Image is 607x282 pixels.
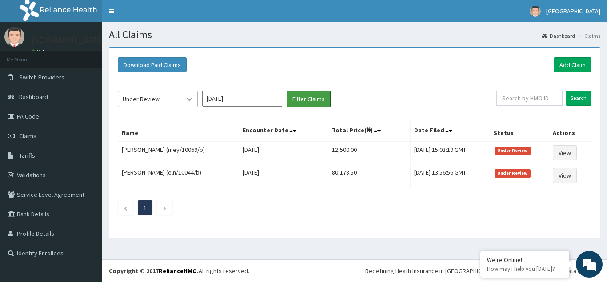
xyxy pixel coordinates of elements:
span: Under Review [495,169,531,177]
a: RelianceHMO [159,267,197,275]
button: Filter Claims [287,91,331,107]
div: Redefining Heath Insurance in [GEOGRAPHIC_DATA] using Telemedicine and Data Science! [365,266,600,275]
span: Under Review [495,147,531,155]
td: 80,178.50 [328,164,411,187]
th: Name [118,121,239,142]
textarea: Type your message and hit 'Enter' [4,188,169,219]
span: Tariffs [19,151,35,159]
th: Actions [549,121,591,142]
div: Chat with us now [46,50,149,61]
td: [PERSON_NAME] (mey/10069/b) [118,141,239,164]
a: Online [31,48,52,55]
td: [DATE] 13:56:56 GMT [411,164,490,187]
p: How may I help you today? [487,265,563,273]
span: Switch Providers [19,73,64,81]
strong: Copyright © 2017 . [109,267,199,275]
input: Search [566,91,591,106]
th: Date Filed [411,121,490,142]
a: Next page [163,204,167,212]
th: Total Price(₦) [328,121,411,142]
td: 12,500.00 [328,141,411,164]
a: Add Claim [554,57,591,72]
input: Search by HMO ID [496,91,563,106]
a: Previous page [124,204,128,212]
button: Download Paid Claims [118,57,187,72]
td: [DATE] [239,141,328,164]
div: Under Review [123,95,160,103]
a: View [553,168,577,183]
td: [PERSON_NAME] (eln/10044/b) [118,164,239,187]
li: Claims [576,32,600,40]
a: Page 1 is your current page [144,204,147,212]
span: Dashboard [19,93,48,101]
span: [GEOGRAPHIC_DATA] [546,7,600,15]
img: d_794563401_company_1708531726252_794563401 [16,44,36,67]
img: User Image [4,27,24,47]
h1: All Claims [109,29,600,40]
input: Select Month and Year [202,91,282,107]
span: Claims [19,132,36,140]
img: User Image [530,6,541,17]
a: View [553,145,577,160]
th: Encounter Date [239,121,328,142]
p: [GEOGRAPHIC_DATA] [31,36,104,44]
td: [DATE] 15:03:19 GMT [411,141,490,164]
td: [DATE] [239,164,328,187]
div: Minimize live chat window [146,4,167,26]
span: We're online! [52,84,123,174]
a: Dashboard [542,32,575,40]
div: We're Online! [487,256,563,264]
th: Status [490,121,549,142]
footer: All rights reserved. [102,259,607,282]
